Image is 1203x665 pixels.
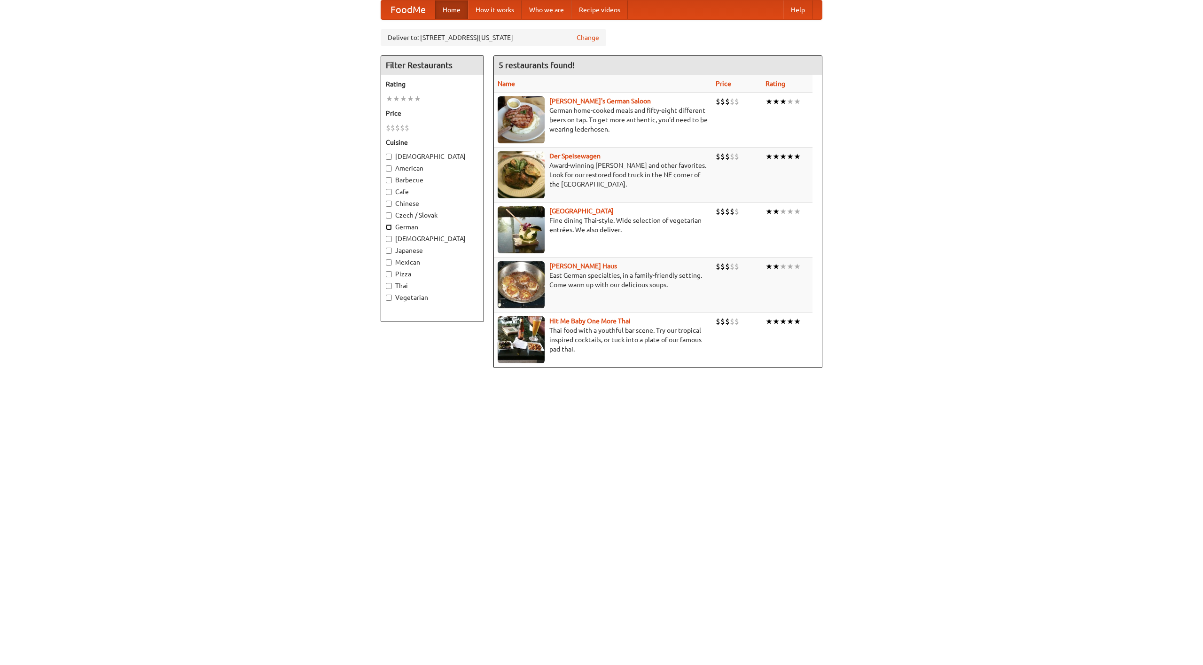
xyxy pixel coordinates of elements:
li: ★ [773,261,780,272]
label: Vegetarian [386,293,479,302]
input: Czech / Slovak [386,212,392,219]
a: Hit Me Baby One More Thai [549,317,631,325]
li: ★ [780,151,787,162]
li: $ [716,96,720,107]
li: ★ [407,94,414,104]
li: $ [725,151,730,162]
input: Thai [386,283,392,289]
a: Der Speisewagen [549,152,601,160]
li: ★ [773,316,780,327]
h5: Rating [386,79,479,89]
li: $ [395,123,400,133]
label: [DEMOGRAPHIC_DATA] [386,234,479,243]
li: ★ [780,261,787,272]
input: Barbecue [386,177,392,183]
a: Change [577,33,599,42]
li: $ [720,316,725,327]
p: Fine dining Thai-style. Wide selection of vegetarian entrées. We also deliver. [498,216,708,235]
label: Japanese [386,246,479,255]
label: Thai [386,281,479,290]
a: [PERSON_NAME] Haus [549,262,617,270]
li: $ [391,123,395,133]
label: Pizza [386,269,479,279]
a: [PERSON_NAME]'s German Saloon [549,97,651,105]
li: ★ [780,316,787,327]
input: American [386,165,392,172]
li: $ [720,206,725,217]
li: ★ [780,96,787,107]
input: Vegetarian [386,295,392,301]
li: $ [734,206,739,217]
li: $ [386,123,391,133]
li: ★ [766,261,773,272]
li: $ [734,261,739,272]
p: German home-cooked meals and fifty-eight different beers on tap. To get more authentic, you'd nee... [498,106,708,134]
div: Deliver to: [STREET_ADDRESS][US_STATE] [381,29,606,46]
li: $ [730,96,734,107]
li: $ [400,123,405,133]
li: $ [725,261,730,272]
li: $ [720,151,725,162]
li: ★ [386,94,393,104]
p: Award-winning [PERSON_NAME] and other favorites. Look for our restored food truck in the NE corne... [498,161,708,189]
li: $ [405,123,409,133]
a: Help [783,0,812,19]
li: ★ [794,316,801,327]
label: Mexican [386,258,479,267]
ng-pluralize: 5 restaurants found! [499,61,575,70]
li: ★ [787,96,794,107]
li: $ [716,206,720,217]
li: ★ [780,206,787,217]
a: FoodMe [381,0,435,19]
li: ★ [400,94,407,104]
li: $ [730,151,734,162]
a: Who we are [522,0,571,19]
li: $ [716,151,720,162]
input: Pizza [386,271,392,277]
label: [DEMOGRAPHIC_DATA] [386,152,479,161]
li: $ [734,316,739,327]
a: Rating [766,80,785,87]
label: Czech / Slovak [386,211,479,220]
img: speisewagen.jpg [498,151,545,198]
li: ★ [787,206,794,217]
li: $ [725,96,730,107]
input: Cafe [386,189,392,195]
li: ★ [794,96,801,107]
li: ★ [794,151,801,162]
li: $ [725,316,730,327]
input: Chinese [386,201,392,207]
li: ★ [773,96,780,107]
input: Mexican [386,259,392,266]
p: East German specialties, in a family-friendly setting. Come warm up with our delicious soups. [498,271,708,289]
label: American [386,164,479,173]
li: $ [720,96,725,107]
li: $ [725,206,730,217]
h5: Cuisine [386,138,479,147]
p: Thai food with a youthful bar scene. Try our tropical inspired cocktails, or tuck into a plate of... [498,326,708,354]
img: kohlhaus.jpg [498,261,545,308]
li: ★ [766,206,773,217]
a: Recipe videos [571,0,628,19]
li: ★ [773,151,780,162]
li: $ [720,261,725,272]
li: $ [716,316,720,327]
li: ★ [794,206,801,217]
li: ★ [794,261,801,272]
li: $ [734,96,739,107]
a: [GEOGRAPHIC_DATA] [549,207,614,215]
li: ★ [787,261,794,272]
a: Name [498,80,515,87]
li: ★ [766,151,773,162]
a: How it works [468,0,522,19]
input: [DEMOGRAPHIC_DATA] [386,154,392,160]
input: [DEMOGRAPHIC_DATA] [386,236,392,242]
h5: Price [386,109,479,118]
li: $ [730,261,734,272]
li: $ [730,316,734,327]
